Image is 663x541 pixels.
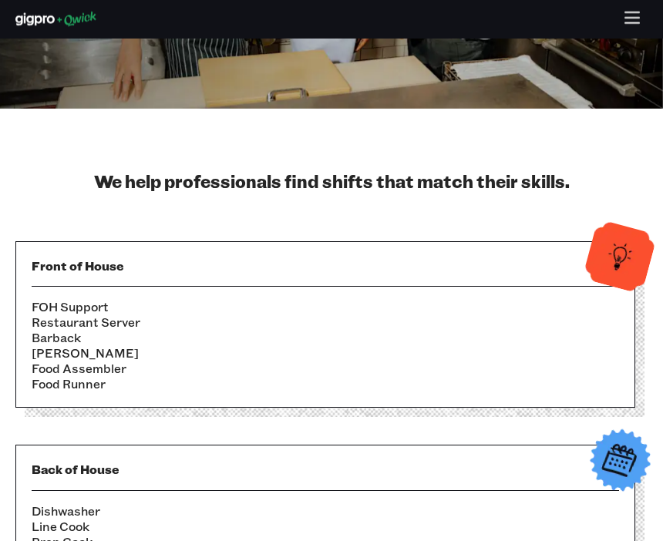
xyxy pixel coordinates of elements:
li: Barback [32,331,619,346]
h3: Front of House [32,258,619,274]
li: Dishwasher [32,504,619,519]
li: [PERSON_NAME] [32,346,619,361]
h2: We help professionals find shifts that match their skills. [15,171,648,193]
li: FOH Support [32,300,619,315]
li: Food Assembler [32,361,619,377]
li: Restaurant Server [32,315,619,331]
li: Food Runner [32,377,619,392]
li: Line Cook [32,519,619,535]
h3: Back of House [32,462,619,478]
